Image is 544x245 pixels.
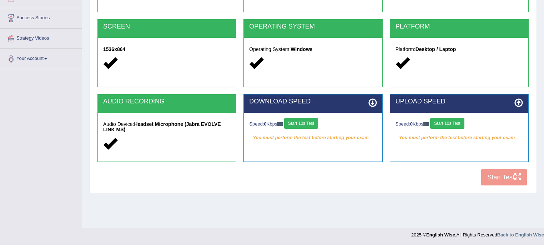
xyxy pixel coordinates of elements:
[249,98,377,105] h2: DOWNLOAD SPEED
[396,98,523,105] h2: UPLOAD SPEED
[0,49,82,67] a: Your Account
[410,121,413,127] strong: 0
[264,121,267,127] strong: 0
[396,23,523,30] h2: PLATFORM
[249,47,377,52] h5: Operating System:
[103,121,221,132] strong: Headset Microphone (Jabra EVOLVE LINK MS)
[249,23,377,30] h2: OPERATING SYSTEM
[426,232,456,238] strong: English Wise.
[423,122,429,126] img: ajax-loader-fb-connection.gif
[0,29,82,46] a: Strategy Videos
[415,46,456,52] strong: Desktop / Laptop
[103,23,231,30] h2: SCREEN
[396,118,523,131] div: Speed: Kbps
[0,8,82,26] a: Success Stories
[249,132,377,143] em: You must perform the test before starting your exam
[497,232,544,238] a: Back to English Wise
[249,118,377,131] div: Speed: Kbps
[396,132,523,143] em: You must perform the test before starting your exam
[411,228,544,238] div: 2025 © All Rights Reserved
[396,47,523,52] h5: Platform:
[284,118,318,129] button: Start 10s Test
[291,46,312,52] strong: Windows
[103,46,125,52] strong: 1536x864
[430,118,464,129] button: Start 10s Test
[103,122,231,133] h5: Audio Device:
[103,98,231,105] h2: AUDIO RECORDING
[277,122,283,126] img: ajax-loader-fb-connection.gif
